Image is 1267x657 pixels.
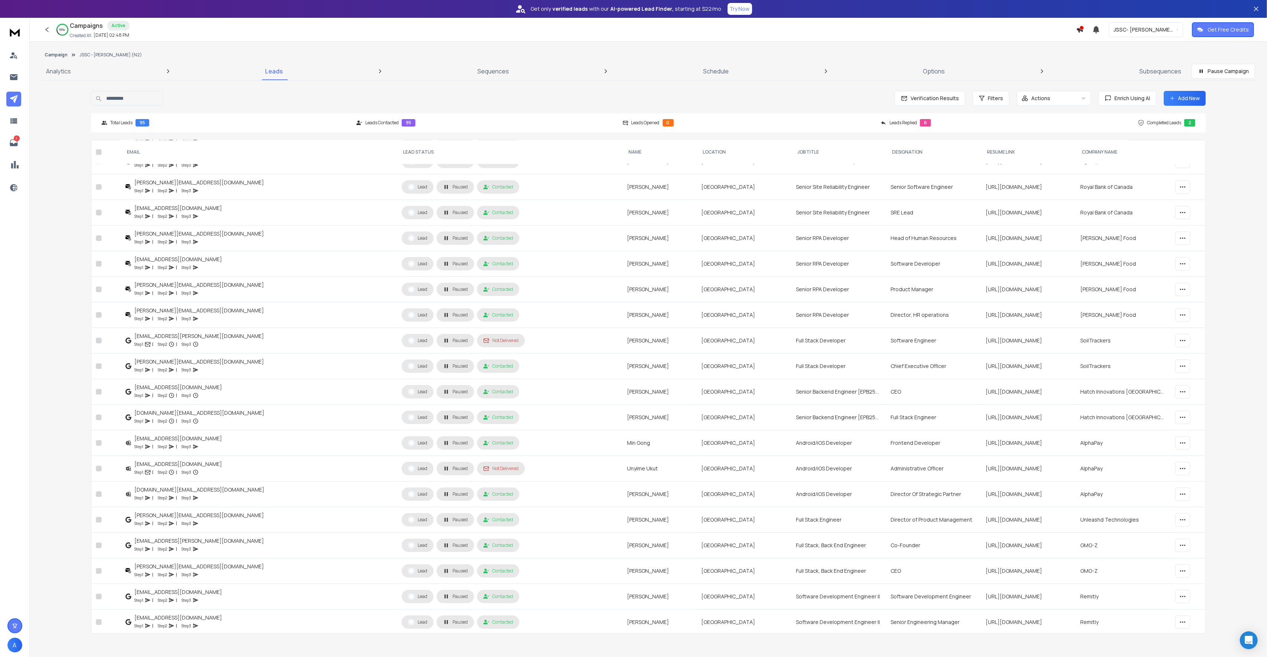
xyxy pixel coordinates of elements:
[886,482,981,507] td: Director Of Strategic Partner
[182,366,191,374] p: Step 3
[699,62,733,80] a: Schedule
[483,414,513,420] div: Contacted
[182,520,191,527] p: Step 3
[697,251,791,277] td: [GEOGRAPHIC_DATA]
[1164,91,1206,106] button: Add New
[443,184,468,190] div: Paused
[981,226,1076,251] td: [URL][DOMAIN_NAME]
[623,533,697,558] td: [PERSON_NAME]
[791,507,886,533] td: Full Stack Engineer
[134,307,264,314] div: [PERSON_NAME][EMAIL_ADDRESS][DOMAIN_NAME]
[182,443,191,450] p: Step 3
[886,200,981,226] td: SRE Lead
[623,277,697,302] td: [PERSON_NAME]
[443,440,468,446] div: Paused
[981,354,1076,379] td: [URL][DOMAIN_NAME]
[483,363,513,369] div: Contacted
[889,120,917,126] p: Leads Replied
[1135,62,1186,80] a: Subsequences
[1192,64,1255,79] button: Pause Campaign
[182,545,191,553] p: Step 3
[981,302,1076,328] td: [URL][DOMAIN_NAME]
[631,120,660,126] p: Leads Opened
[697,456,791,482] td: [GEOGRAPHIC_DATA]
[134,545,143,553] p: Step 1
[988,95,1003,102] span: Filters
[1076,226,1170,251] td: [PERSON_NAME] Food
[623,328,697,354] td: [PERSON_NAME]
[134,392,143,399] p: Step 1
[152,545,153,553] p: |
[697,140,791,164] th: location
[134,460,222,468] div: [EMAIL_ADDRESS][DOMAIN_NAME]
[443,209,468,216] div: Paused
[697,174,791,200] td: [GEOGRAPHIC_DATA]
[134,486,264,493] div: [DOMAIN_NAME][EMAIL_ADDRESS][DOMAIN_NAME]
[134,238,143,246] p: Step 1
[443,286,468,293] div: Paused
[158,213,167,220] p: Step 2
[886,140,981,164] th: Designation
[791,277,886,302] td: Senior RPA Developer
[408,440,427,446] div: Lead
[134,315,143,322] p: Step 1
[886,302,981,328] td: Director, HR operations
[158,341,167,348] p: Step 2
[473,62,513,80] a: Sequences
[791,140,886,164] th: Job Title
[158,545,167,553] p: Step 2
[152,161,153,169] p: |
[1192,22,1254,37] button: Get Free Credits
[1076,405,1170,430] td: Hatch Innovations [GEOGRAPHIC_DATA]
[1208,26,1249,33] p: Get Free Credits
[408,568,427,574] div: Lead
[483,184,513,190] div: Contacted
[94,32,129,38] p: [DATE] 02:48 PM
[895,91,965,106] button: Verification Results
[443,235,468,242] div: Paused
[443,260,468,267] div: Paused
[182,238,191,246] p: Step 3
[697,328,791,354] td: [GEOGRAPHIC_DATA]
[6,135,21,150] a: 2
[1184,119,1195,127] div: 2
[408,312,427,318] div: Lead
[134,264,143,271] p: Step 1
[397,140,623,164] th: LEAD STATUS
[134,537,264,545] div: [EMAIL_ADDRESS][PERSON_NAME][DOMAIN_NAME]
[981,507,1076,533] td: [URL][DOMAIN_NAME]
[134,179,264,186] div: [PERSON_NAME][EMAIL_ADDRESS][DOMAIN_NAME]
[531,5,722,13] p: Get only with our starting at $22/mo
[1076,140,1170,164] th: Company Name
[365,120,399,126] p: Leads Contacted
[791,533,886,558] td: Full Stack, Back End Engineer
[623,430,697,456] td: Min Gong
[477,67,509,76] p: Sequences
[176,545,177,553] p: |
[919,62,950,80] a: Options
[443,465,468,472] div: Paused
[1139,67,1181,76] p: Subsequences
[973,91,1009,106] button: Filters
[886,533,981,558] td: Co-Founder
[728,3,752,15] button: Try Now
[408,337,427,344] div: Lead
[623,140,697,164] th: NAME
[443,568,468,574] div: Paused
[697,302,791,328] td: [GEOGRAPHIC_DATA]
[152,443,153,450] p: |
[697,507,791,533] td: [GEOGRAPHIC_DATA]
[134,512,264,519] div: [PERSON_NAME][EMAIL_ADDRESS][DOMAIN_NAME]
[134,204,222,212] div: [EMAIL_ADDRESS][DOMAIN_NAME]
[70,21,103,30] h1: Campaigns
[1076,533,1170,558] td: GMO-Z
[152,392,153,399] p: |
[981,200,1076,226] td: [URL][DOMAIN_NAME]
[981,430,1076,456] td: [URL][DOMAIN_NAME]
[886,277,981,302] td: Product Manager
[135,119,149,127] div: 95
[1076,354,1170,379] td: SoilTrackers
[981,533,1076,558] td: [URL][DOMAIN_NAME]
[886,430,981,456] td: Frontend Developer
[45,52,68,58] button: Campaign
